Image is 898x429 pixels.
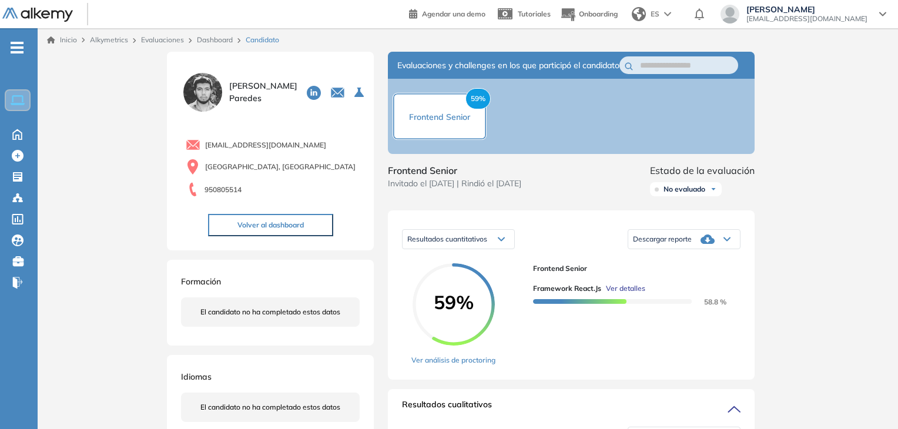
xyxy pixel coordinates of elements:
span: Resultados cualitativos [402,398,492,417]
i: - [11,46,24,49]
span: Tutoriales [518,9,551,18]
span: Descargar reporte [633,234,692,244]
span: 950805514 [205,185,242,195]
img: Ícono de flecha [710,186,717,193]
span: Onboarding [579,9,618,18]
button: Volver al dashboard [208,214,333,236]
span: [PERSON_NAME] [746,5,867,14]
span: Alkymetrics [90,35,128,44]
img: Logo [2,8,73,22]
span: No evaluado [664,185,705,194]
span: Candidato [246,35,279,45]
button: Onboarding [560,2,618,27]
span: Invitado el [DATE] | Rindió el [DATE] [388,177,521,190]
span: Resultados cuantitativos [407,234,487,243]
span: 59% [465,88,491,109]
a: Agendar una demo [409,6,485,20]
span: Formación [181,276,221,287]
a: Dashboard [197,35,233,44]
span: El candidato no ha completado estos datos [200,402,340,413]
a: Evaluaciones [141,35,184,44]
span: Frontend Senior [388,163,521,177]
span: Framework React.js [533,283,601,294]
span: Agendar una demo [422,9,485,18]
img: PROFILE_MENU_LOGO_USER [181,71,224,114]
button: Ver detalles [601,283,645,294]
span: ES [651,9,659,19]
a: Inicio [47,35,77,45]
span: [EMAIL_ADDRESS][DOMAIN_NAME] [205,140,326,150]
span: Frontend Senior [533,263,731,274]
a: Ver análisis de proctoring [411,355,495,366]
span: Estado de la evaluación [650,163,755,177]
span: Evaluaciones y challenges en los que participó el candidato [397,59,619,72]
span: 58.8 % [690,297,726,306]
span: Ver detalles [606,283,645,294]
img: world [632,7,646,21]
span: Idiomas [181,371,212,382]
span: [GEOGRAPHIC_DATA], [GEOGRAPHIC_DATA] [205,162,356,172]
img: arrow [664,12,671,16]
span: Frontend Senior [409,112,470,122]
span: [PERSON_NAME] paredes [229,80,297,105]
span: 59% [413,293,495,311]
span: El candidato no ha completado estos datos [200,307,340,317]
span: [EMAIL_ADDRESS][DOMAIN_NAME] [746,14,867,24]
